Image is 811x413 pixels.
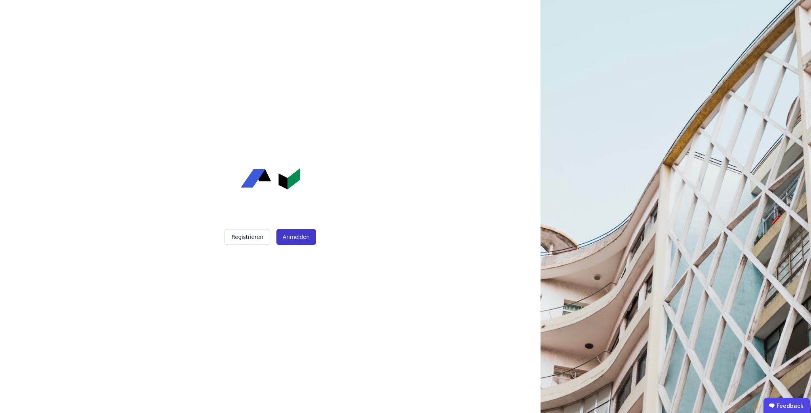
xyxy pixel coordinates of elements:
[283,234,310,240] font: Anmelden
[225,229,270,245] button: Registrieren
[231,234,263,240] font: Registrieren
[276,229,316,245] button: Anmelden
[241,168,300,189] img: Konkular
